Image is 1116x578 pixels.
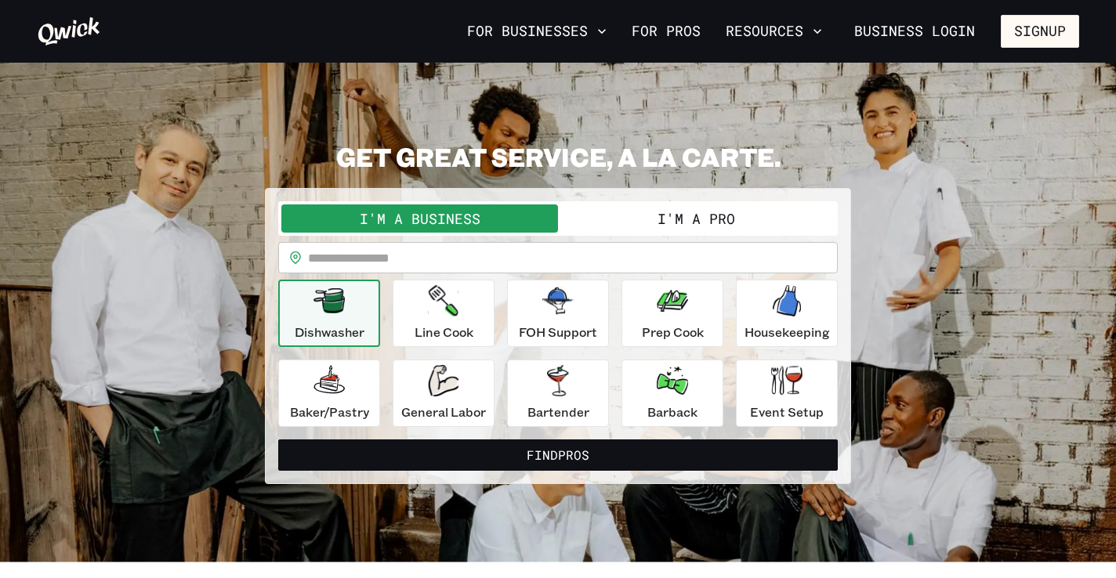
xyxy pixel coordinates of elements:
p: Housekeeping [745,323,830,341]
p: General Labor [401,403,486,421]
button: Event Setup [736,359,838,427]
a: For Pros [625,18,707,45]
p: Dishwasher [295,323,364,341]
button: Signup [1001,15,1079,48]
p: Line Cook [415,323,473,341]
p: Baker/Pastry [290,403,369,421]
button: Baker/Pastry [278,359,380,427]
a: Business Login [841,15,988,48]
button: I'm a Pro [558,204,835,233]
button: Bartender [507,359,609,427]
h2: GET GREAT SERVICE, A LA CARTE. [265,141,851,172]
button: I'm a Business [281,204,558,233]
button: For Businesses [461,18,613,45]
button: Resources [719,18,828,45]
p: Bartender [527,403,589,421]
button: Barback [621,359,723,427]
p: FOH Support [519,323,597,341]
button: Line Cook [393,280,495,347]
p: Barback [647,403,697,421]
button: FindPros [278,439,838,471]
button: Housekeeping [736,280,838,347]
button: FOH Support [507,280,609,347]
p: Prep Cook [642,323,704,341]
button: Prep Cook [621,280,723,347]
button: General Labor [393,359,495,427]
p: Event Setup [750,403,824,421]
button: Dishwasher [278,280,380,347]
